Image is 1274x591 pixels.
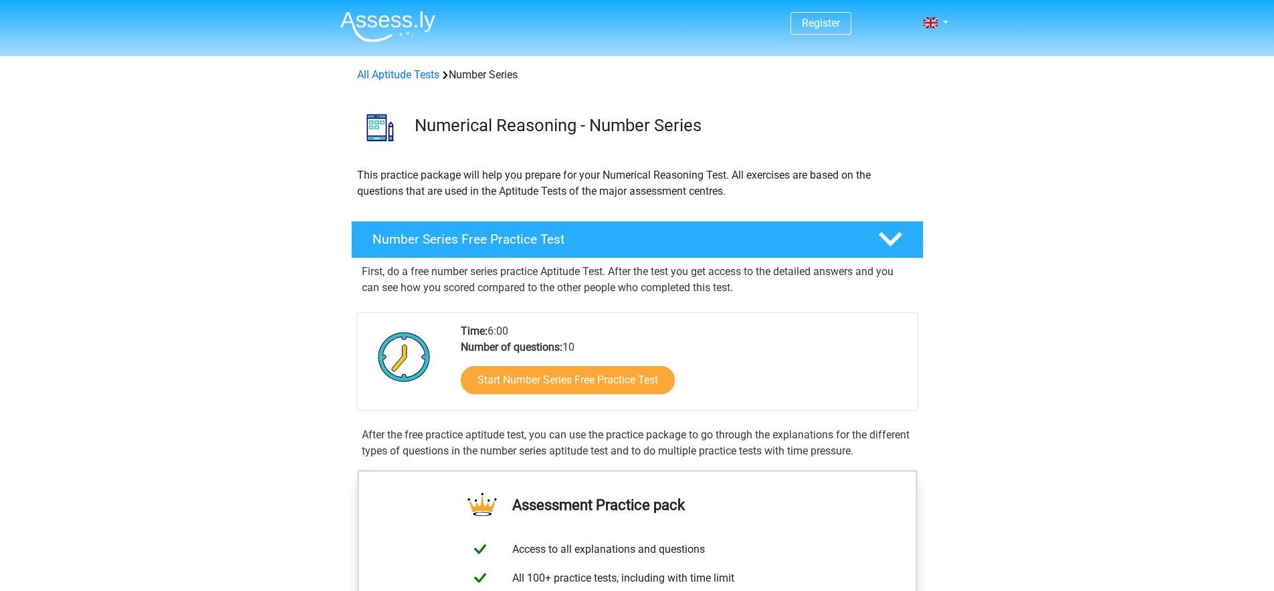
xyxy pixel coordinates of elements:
[461,325,488,337] b: Time:
[346,221,929,258] a: Number Series Free Practice Test
[357,167,918,199] p: This practice package will help you prepare for your Numerical Reasoning Test. All exercises are ...
[357,68,439,81] a: All Aptitude Tests
[340,11,435,42] img: Assessly
[370,323,438,390] img: Clock
[362,264,913,296] p: First, do a free number series practice Aptitude Test. After the test you get access to the detai...
[461,341,562,353] b: Number of questions:
[352,67,923,83] div: Number Series
[373,232,857,247] h4: Number Series Free Practice Test
[356,427,918,459] div: After the free practice aptitude test, you can use the practice package to go through the explana...
[451,323,917,410] div: 6:00 10
[802,17,840,29] a: Register
[415,115,913,136] h3: Numerical Reasoning - Number Series
[352,99,409,156] img: number series
[461,366,675,394] a: Start Number Series Free Practice Test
